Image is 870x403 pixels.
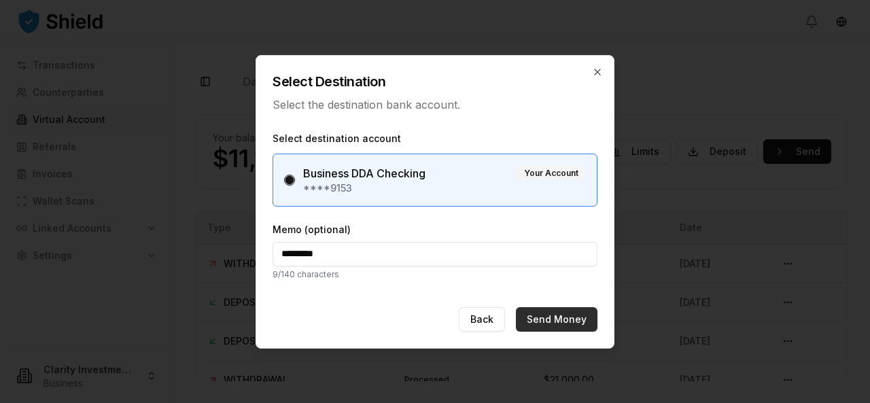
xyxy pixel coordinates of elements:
button: Send Money [516,307,597,332]
button: Back [459,307,505,332]
label: Memo (optional) [273,223,597,236]
p: Select the destination bank account. [273,97,597,113]
label: Select destination account [273,132,597,145]
button: Business DDA CheckingYour Account****9153 [284,175,295,186]
p: 9 /140 characters [273,269,597,280]
h2: Select Destination [273,72,597,91]
div: Business DDA Checking [303,165,425,181]
div: Your Account [517,166,586,181]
